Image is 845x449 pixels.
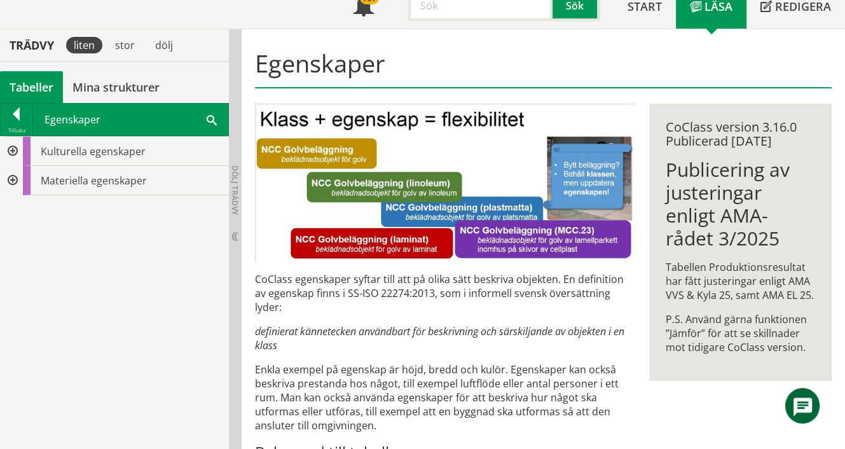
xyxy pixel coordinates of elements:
[207,113,217,126] span: Sök i tabellen
[666,120,815,148] div: CoClass version 3.16.0 Publicerad [DATE]
[255,324,624,352] em: definierat kännetecken användbart för beskrivning och särskiljande av objekten i en klass
[107,37,142,53] div: stor
[3,38,61,52] div: Trädvy
[666,260,815,302] p: Tabellen Produktionsresultat har fått justeringar enligt AMA VVS & Kyla 25, samt AMA EL 25.
[255,49,831,88] h1: Egenskaper
[33,104,228,135] div: Egenskaper
[230,165,240,215] span: Dölj trädvy
[41,144,146,158] span: Kulturella egenskaper
[666,158,815,250] h1: Publicering av justeringar enligt AMA-rådet 3/2025
[1,125,32,135] div: Tillbaka
[63,71,169,103] a: Mina strukturer
[255,272,635,314] p: CoClass egenskaper syftar till att på olika sätt beskriva objekten. En definition av egenskap fin...
[666,312,815,354] p: P.S. Använd gärna funktionen ”Jämför” för att se skillnader mot tidigare CoClass version.
[255,104,635,262] img: bild-till-egenskaper.JPG
[148,37,181,53] div: dölj
[66,37,102,53] div: liten
[255,363,635,432] p: Enkla exempel på egenskap är höjd, bredd och kulör. Egenskaper kan också beskriva prestanda hos n...
[41,174,147,188] span: Materiella egenskaper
